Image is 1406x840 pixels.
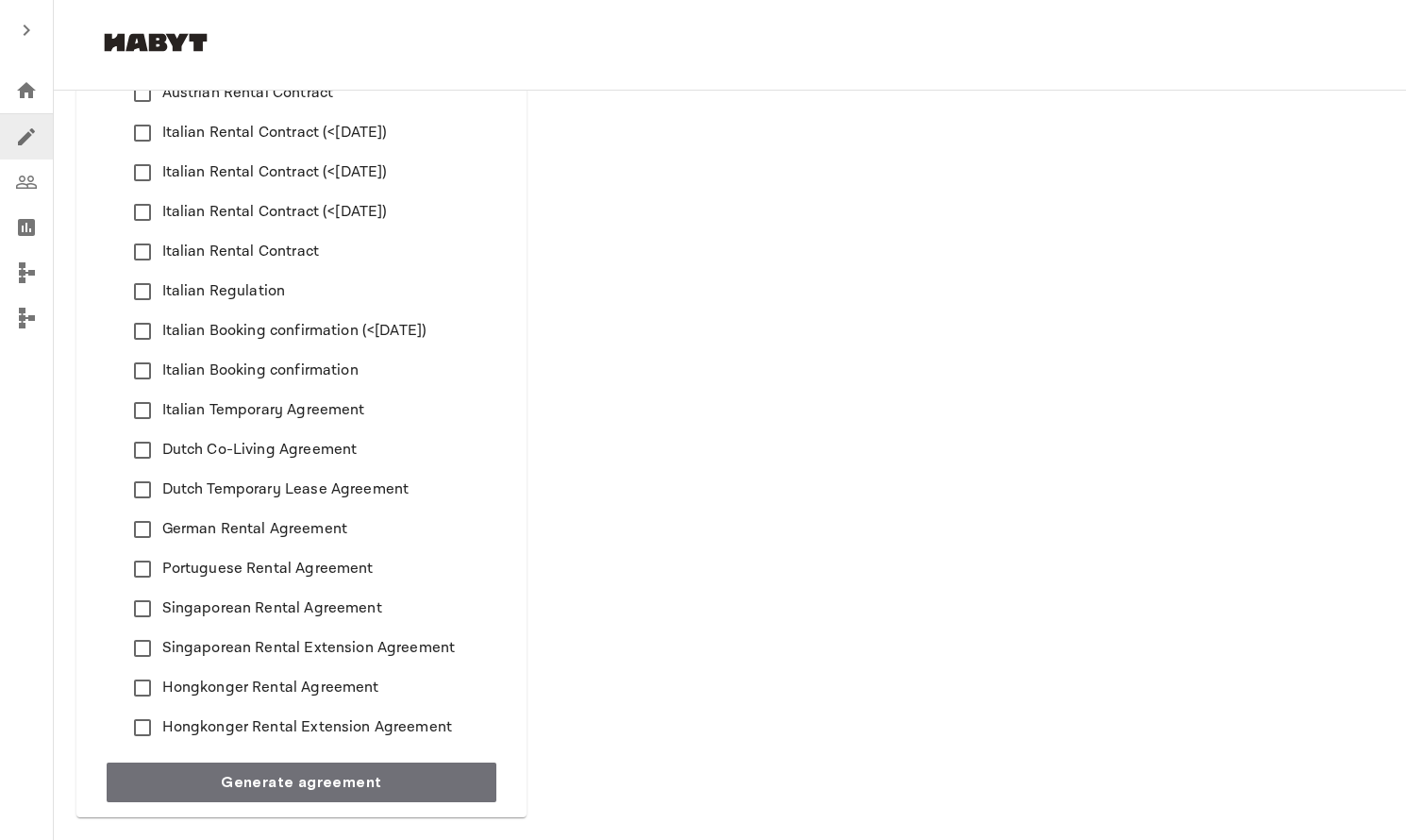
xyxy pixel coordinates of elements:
span: Singaporean Rental Agreement [162,597,382,620]
img: Habyt [99,33,212,52]
span: Portuguese Rental Agreement [162,558,374,580]
span: Austrian Rental Contract [162,82,334,105]
span: Italian Temporary Agreement [162,399,365,422]
span: Italian Rental Contract (<[DATE]) [162,201,388,224]
span: Dutch Co-Living Agreement [162,439,358,462]
span: Italian Booking confirmation (<[DATE]) [162,320,427,343]
span: Italian Rental Contract [162,241,319,263]
span: Italian Regulation [162,280,286,303]
span: Dutch Temporary Lease Agreement [162,479,410,501]
span: Singaporean Rental Extension Agreement [162,637,456,660]
span: Italian Rental Contract (<[DATE]) [162,161,388,184]
span: Italian Rental Contract (<[DATE]) [162,122,388,144]
span: Hongkonger Rental Extension Agreement [162,716,453,739]
span: Hongkonger Rental Agreement [162,677,379,699]
span: Italian Booking confirmation [162,360,359,382]
span: German Rental Agreement [162,518,347,541]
